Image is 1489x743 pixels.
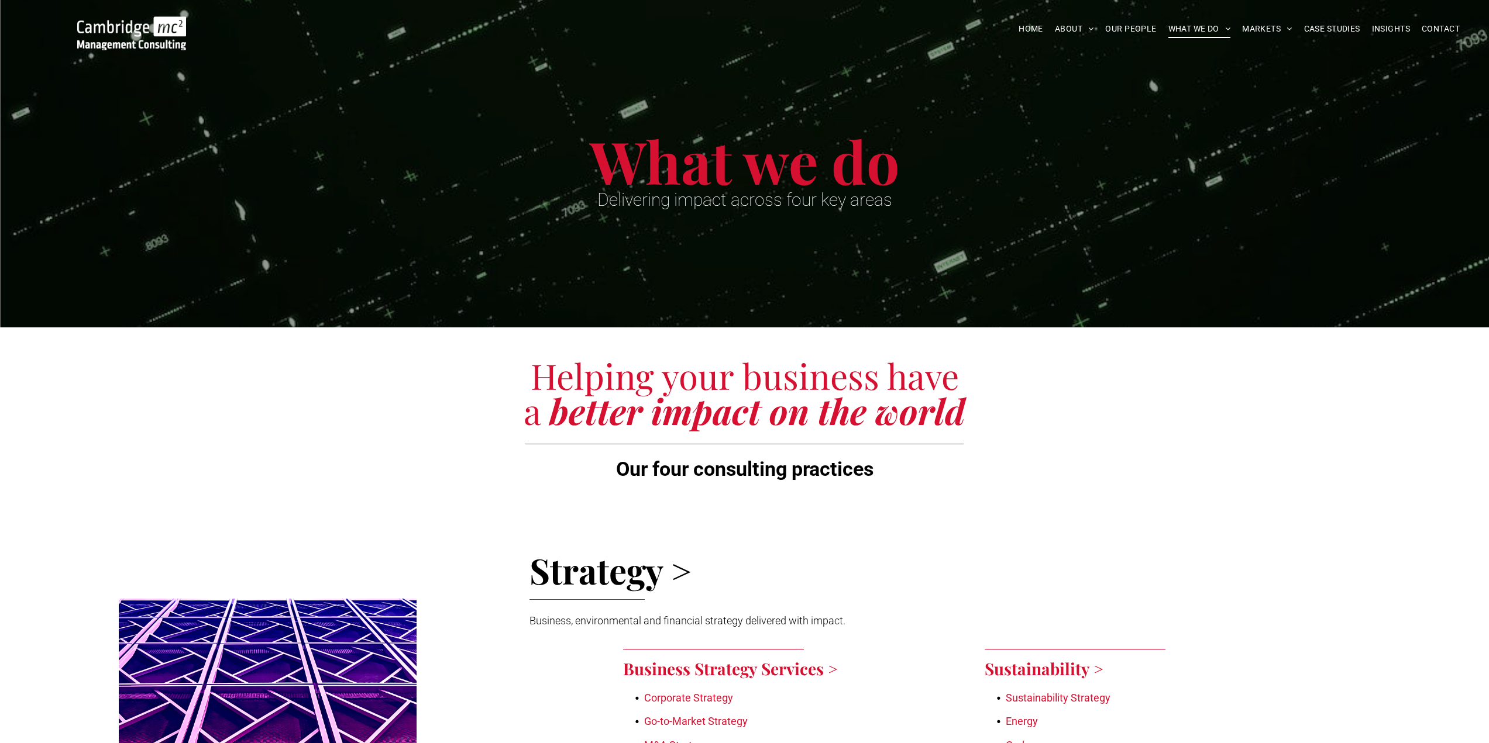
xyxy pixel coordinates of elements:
span: Our four consulting practices [616,457,874,481]
span: Business, environmental and financial strategy delivered with impact. [529,614,845,627]
a: OUR PEOPLE [1099,20,1162,38]
a: Corporate Strategy [644,692,733,704]
a: WHAT WE DO [1163,20,1237,38]
span: Helping your business have a [524,352,959,434]
span: What we do [590,122,900,199]
a: Business Strategy Services > [623,658,838,679]
img: Go to Homepage [77,16,186,50]
a: Sustainability > [985,658,1103,679]
a: Your Business Transformed | Cambridge Management Consulting [77,18,186,30]
a: ABOUT [1049,20,1100,38]
span: better impact on the world [549,387,965,434]
a: INSIGHTS [1366,20,1416,38]
span: Strategy > [529,547,692,593]
a: HOME [1013,20,1049,38]
a: MARKETS [1236,20,1298,38]
a: Sustainability Strategy [1006,692,1110,704]
a: CASE STUDIES [1298,20,1366,38]
a: CONTACT [1416,20,1466,38]
span: Delivering impact across four key areas [597,189,892,210]
a: Go-to-Market Strategy [644,715,748,727]
a: Energy [1006,715,1038,727]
